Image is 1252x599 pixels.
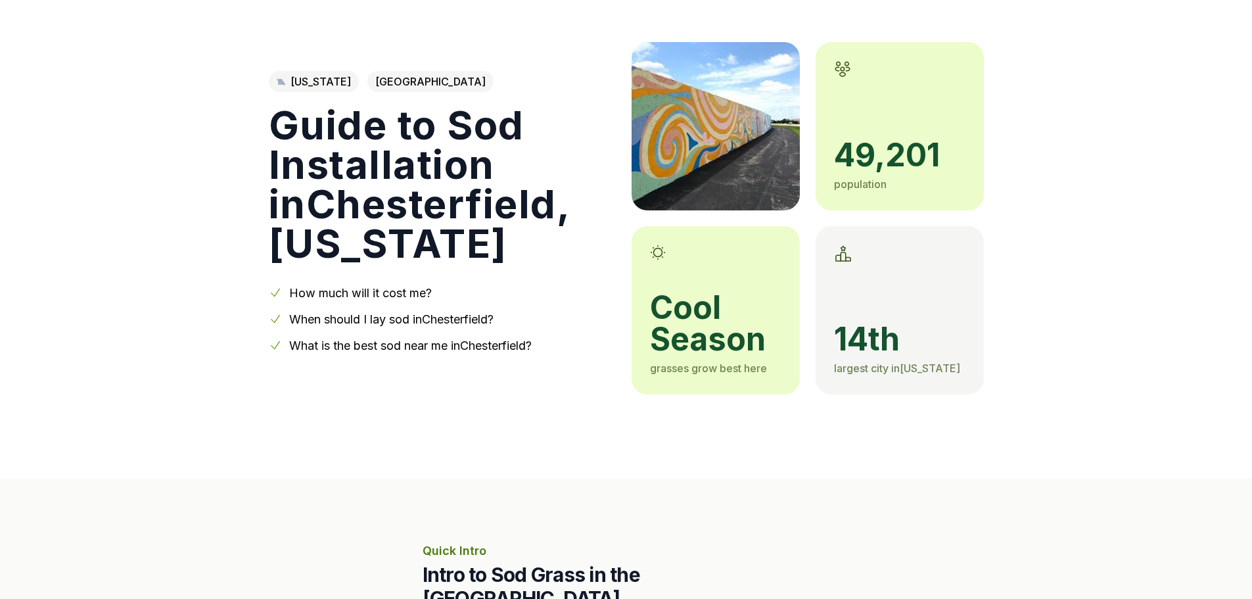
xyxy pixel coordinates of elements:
[834,139,965,171] span: 49,201
[277,78,285,86] img: Missouri state outline
[367,71,494,92] span: [GEOGRAPHIC_DATA]
[834,178,887,191] span: population
[650,362,767,375] span: grasses grow best here
[834,362,960,375] span: largest city in [US_STATE]
[289,286,432,300] a: How much will it cost me?
[269,71,359,92] a: [US_STATE]
[834,323,965,355] span: 14th
[269,105,611,263] h1: Guide to Sod Installation in Chesterfield , [US_STATE]
[289,312,494,326] a: When should I lay sod inChesterfield?
[632,42,800,210] img: A picture of Chesterfield
[423,542,830,560] p: Quick Intro
[289,339,532,352] a: What is the best sod near me inChesterfield?
[650,292,781,355] span: cool season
